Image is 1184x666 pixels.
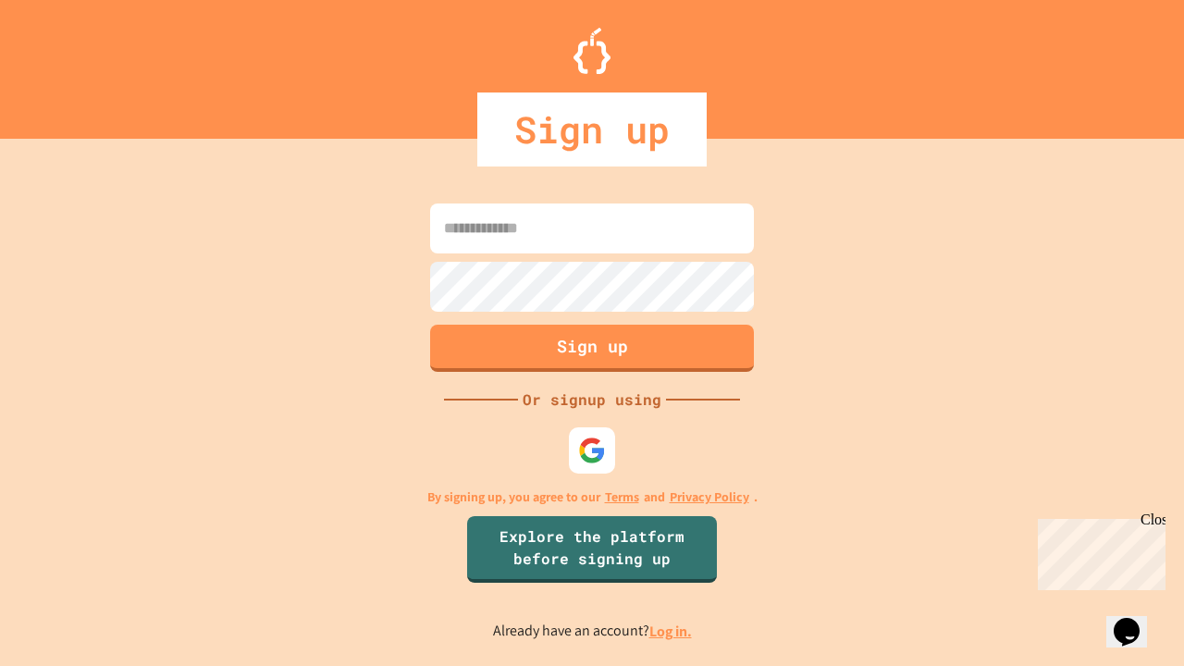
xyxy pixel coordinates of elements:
[7,7,128,117] div: Chat with us now!Close
[427,487,758,507] p: By signing up, you agree to our and .
[430,325,754,372] button: Sign up
[573,28,610,74] img: Logo.svg
[467,516,717,583] a: Explore the platform before signing up
[578,437,606,464] img: google-icon.svg
[518,388,666,411] div: Or signup using
[649,622,692,641] a: Log in.
[493,620,692,643] p: Already have an account?
[1030,512,1165,590] iframe: chat widget
[1106,592,1165,647] iframe: chat widget
[670,487,749,507] a: Privacy Policy
[605,487,639,507] a: Terms
[477,92,707,166] div: Sign up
